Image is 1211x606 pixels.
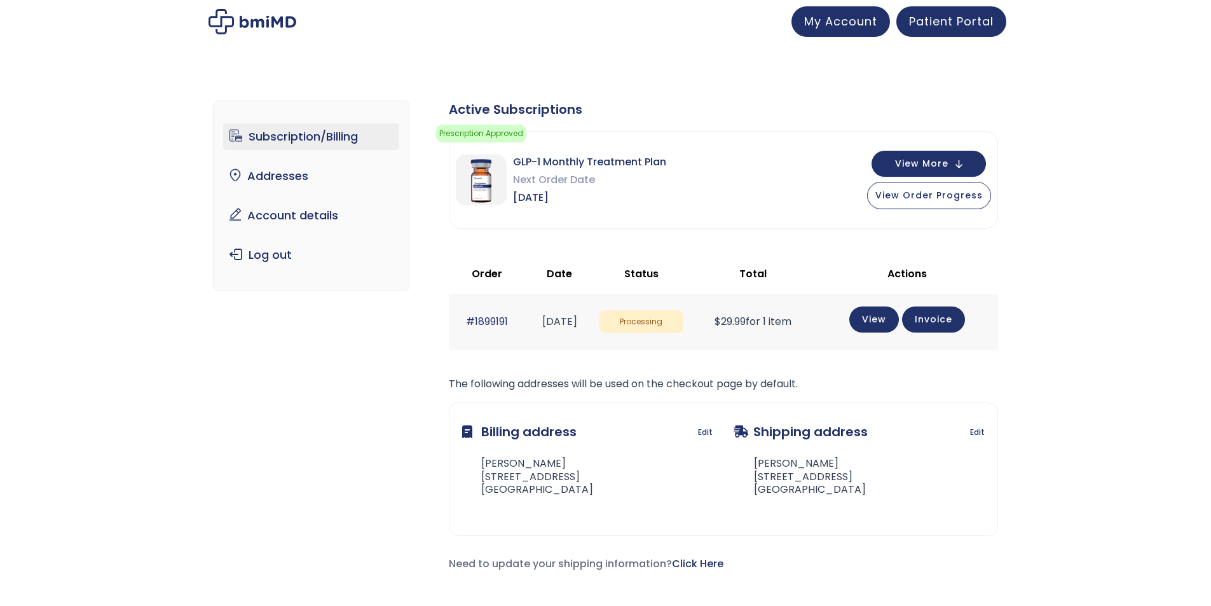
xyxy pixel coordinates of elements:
span: Total [739,266,767,281]
time: [DATE] [542,314,577,329]
a: #1899191 [466,314,508,329]
span: Processing [599,310,683,334]
span: $ [715,314,721,329]
a: View [849,306,899,333]
a: Invoice [902,306,965,333]
span: Prescription Approved [436,125,526,142]
a: Patient Portal [896,6,1006,37]
address: [PERSON_NAME] [STREET_ADDRESS] [GEOGRAPHIC_DATA] [462,457,593,497]
a: Addresses [223,163,399,189]
img: My account [209,9,296,34]
span: Status [624,266,659,281]
span: GLP-1 Monthly Treatment Plan [513,153,666,171]
a: Subscription/Billing [223,123,399,150]
address: [PERSON_NAME] [STREET_ADDRESS] [GEOGRAPHIC_DATA] [734,457,866,497]
span: [DATE] [513,189,666,207]
span: View More [895,160,948,168]
a: Edit [970,424,985,441]
button: View More [872,151,986,177]
span: Actions [887,266,927,281]
span: Date [547,266,572,281]
nav: Account pages [213,100,409,291]
button: View Order Progress [867,182,991,209]
a: My Account [791,6,890,37]
span: Need to update your shipping information? [449,556,723,571]
span: View Order Progress [875,189,983,202]
span: Order [472,266,502,281]
span: Patient Portal [909,13,994,29]
div: Active Subscriptions [449,100,998,118]
h3: Billing address [462,416,577,448]
a: Click Here [672,556,723,571]
a: Edit [698,424,713,441]
a: Account details [223,202,399,229]
span: 29.99 [715,314,746,329]
a: Log out [223,242,399,268]
p: The following addresses will be used on the checkout page by default. [449,375,998,393]
span: Next Order Date [513,171,666,189]
span: My Account [804,13,877,29]
h3: Shipping address [734,416,868,448]
td: for 1 item [690,294,816,349]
